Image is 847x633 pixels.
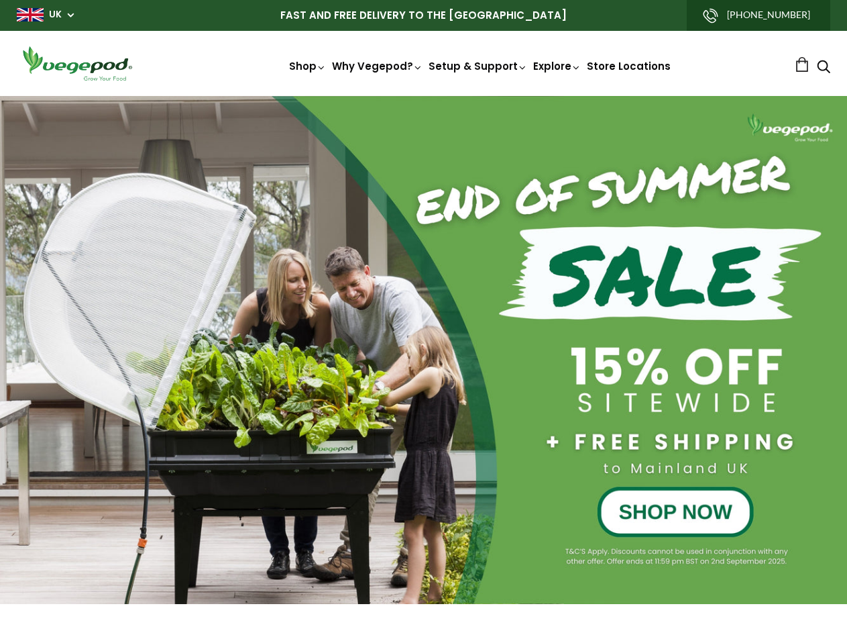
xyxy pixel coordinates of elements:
a: Search [817,61,830,75]
img: Vegepod [17,44,137,83]
a: Why Vegepod? [332,59,423,73]
img: gb_large.png [17,8,44,21]
a: Explore [533,59,581,73]
a: Shop [289,59,327,73]
a: Setup & Support [429,59,528,73]
a: UK [49,8,62,21]
a: Store Locations [587,59,671,73]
